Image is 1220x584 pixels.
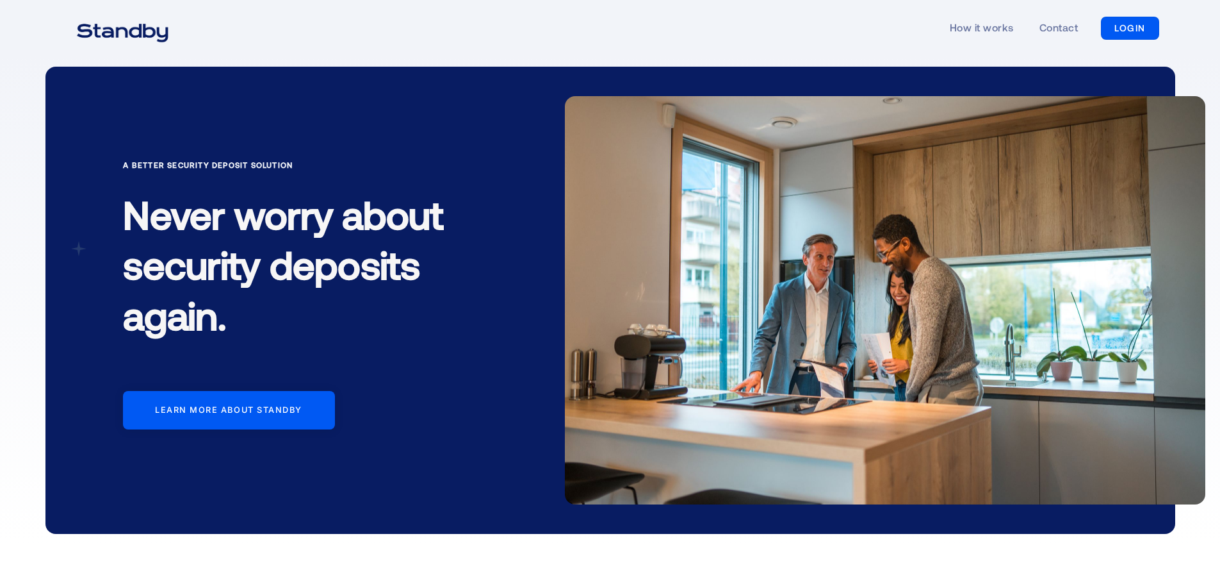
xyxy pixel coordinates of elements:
[123,179,482,360] h1: Never worry about security deposits again.
[123,391,335,430] a: Learn more about standby
[61,15,184,41] a: home
[123,158,482,171] div: A Better Security Deposit Solution
[155,405,302,415] div: Learn more about standby
[1101,17,1159,40] a: LOGIN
